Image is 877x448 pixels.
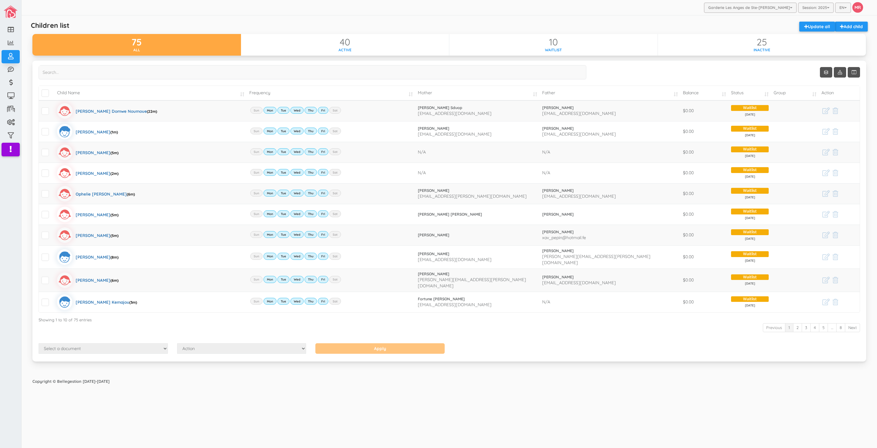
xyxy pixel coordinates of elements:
[418,271,537,277] a: [PERSON_NAME]
[31,22,69,29] h5: Children list
[110,278,118,283] span: (6m)
[731,216,769,220] span: [DATE]
[329,128,341,134] label: Sat
[32,379,110,384] strong: Copyright © Bellegestion [DATE]-[DATE]
[329,276,341,283] label: Sat
[318,276,328,283] label: Fri
[57,124,118,139] a: [PERSON_NAME](1m)
[418,257,492,262] span: [EMAIL_ADDRESS][DOMAIN_NAME]
[542,131,616,137] span: [EMAIL_ADDRESS][DOMAIN_NAME]
[57,145,118,160] a: [PERSON_NAME](5m)
[418,302,492,307] span: [EMAIL_ADDRESS][DOMAIN_NAME]
[680,292,729,312] td: $0.00
[264,276,276,283] label: Mon
[731,303,769,308] span: [DATE]
[264,253,276,260] label: Mon
[415,86,540,100] td: Mother: activate to sort column ascending
[542,254,650,265] span: [PERSON_NAME][EMAIL_ADDRESS][PERSON_NAME][DOMAIN_NAME]
[540,86,680,100] td: Father: activate to sort column ascending
[305,128,317,134] label: Thu
[819,323,828,332] a: 5
[329,190,341,197] label: Sat
[250,107,263,114] label: Sun
[277,148,289,155] label: Tue
[318,231,328,238] label: Fri
[329,298,341,305] label: Sat
[680,163,729,183] td: $0.00
[277,210,289,217] label: Tue
[418,251,537,257] a: [PERSON_NAME]
[329,148,341,155] label: Sat
[418,277,526,289] span: [PERSON_NAME][EMAIL_ADDRESS][PERSON_NAME][DOMAIN_NAME]
[277,190,289,197] label: Tue
[731,296,769,302] span: Waitlist
[418,111,492,116] span: [EMAIL_ADDRESS][DOMAIN_NAME]
[57,165,118,181] a: [PERSON_NAME](2m)
[731,146,769,152] span: Waitlist
[540,142,680,163] td: N/A
[277,231,289,238] label: Tue
[250,128,263,134] label: Sun
[318,190,328,197] label: Fri
[290,107,304,114] label: Wed
[277,276,289,283] label: Tue
[305,148,317,155] label: Thu
[55,86,247,100] td: Child Name: activate to sort column ascending
[277,169,289,176] label: Tue
[250,210,263,217] label: Sun
[250,276,263,283] label: Sun
[731,105,769,111] span: Waitlist
[110,255,118,260] span: (8m)
[418,232,537,238] a: [PERSON_NAME]
[241,37,449,47] div: 40
[57,207,73,222] img: girlicon.svg
[418,131,492,137] span: [EMAIL_ADDRESS][DOMAIN_NAME]
[250,253,263,260] label: Sun
[305,169,317,176] label: Thu
[318,148,328,155] label: Fri
[57,294,73,310] img: boyicon.svg
[305,231,317,238] label: Thu
[318,169,328,176] label: Fri
[329,107,341,114] label: Sat
[680,142,729,163] td: $0.00
[290,210,304,217] label: Wed
[731,281,769,286] span: [DATE]
[290,253,304,260] label: Wed
[264,169,276,176] label: Mon
[658,47,866,53] div: Inactive
[290,276,304,283] label: Wed
[290,298,304,305] label: Wed
[318,210,328,217] label: Fri
[76,294,137,310] div: [PERSON_NAME] Kemajou
[76,249,118,265] div: [PERSON_NAME]
[799,22,835,32] a: Update all
[540,163,680,183] td: N/A
[110,130,118,134] span: (1m)
[4,6,18,18] img: image
[39,315,860,323] div: Showing 1 to 10 of 75 entries
[57,227,118,243] a: [PERSON_NAME](5m)
[542,229,678,235] a: [PERSON_NAME]
[542,188,678,193] a: [PERSON_NAME]
[329,231,341,238] label: Sat
[329,169,341,176] label: Sat
[250,298,263,305] label: Sun
[731,259,769,263] span: [DATE]
[57,273,118,288] a: [PERSON_NAME](6m)
[110,233,118,238] span: (5m)
[264,298,276,305] label: Mon
[57,207,118,222] a: [PERSON_NAME](5m)
[318,253,328,260] label: Fri
[418,126,537,131] a: [PERSON_NAME]
[277,128,289,134] label: Tue
[802,323,811,332] a: 3
[828,323,837,332] a: …
[658,37,866,47] div: 25
[731,167,769,173] span: Waitlist
[731,175,769,179] span: [DATE]
[680,225,729,245] td: $0.00
[277,298,289,305] label: Tue
[39,65,586,79] input: Search...
[264,148,276,155] label: Mon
